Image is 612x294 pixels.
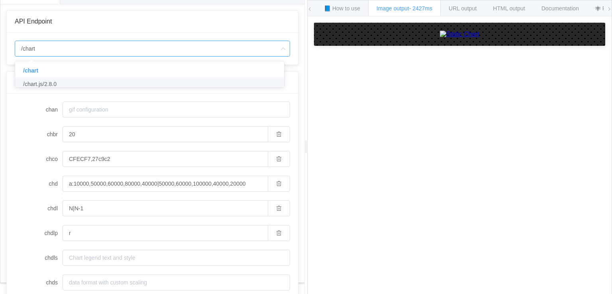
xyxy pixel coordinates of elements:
label: chdlp [15,225,63,241]
a: Static Chart [322,31,597,38]
label: chdl [15,200,63,216]
input: gif configuration [63,102,290,118]
input: data format with custom scaling [63,274,290,290]
img: Static Chart [440,31,480,38]
input: Select [15,41,290,57]
span: - 2427ms [409,5,432,12]
input: Text for each series, to display in the legend [63,200,268,216]
input: Chart legend text and style [63,250,290,266]
input: Position of the legend and order of the legend entries [63,225,268,241]
span: API Endpoint [15,18,52,25]
label: chdls [15,250,63,266]
span: URL output [449,5,477,12]
label: chds [15,274,63,290]
span: Image output [377,5,432,12]
span: 📘 How to use [324,5,360,12]
input: series colors [63,151,268,167]
span: /chart.js/2.8.0 [23,81,57,87]
span: /chart [23,67,38,74]
span: Documentation [541,5,579,12]
label: chbr [15,126,63,142]
input: chart data [63,176,268,192]
span: HTML output [493,5,525,12]
input: Bar corner radius. Display bars with rounded corner. [63,126,268,142]
label: chco [15,151,63,167]
label: chd [15,176,63,192]
label: chan [15,102,63,118]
